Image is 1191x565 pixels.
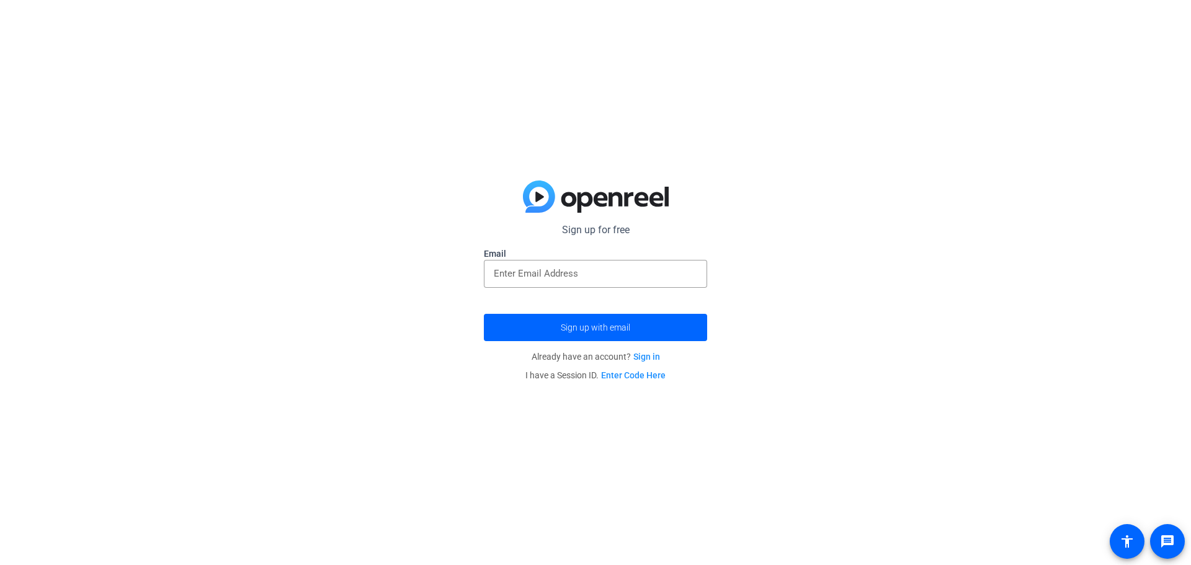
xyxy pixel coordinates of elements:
span: I have a Session ID. [525,370,666,380]
mat-icon: accessibility [1120,534,1135,549]
input: Enter Email Address [494,266,697,281]
button: Sign up with email [484,314,707,341]
a: Sign in [633,352,660,362]
label: Email [484,247,707,260]
mat-icon: message [1160,534,1175,549]
p: Sign up for free [484,223,707,238]
span: Already have an account? [532,352,660,362]
a: Enter Code Here [601,370,666,380]
img: blue-gradient.svg [523,180,669,213]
